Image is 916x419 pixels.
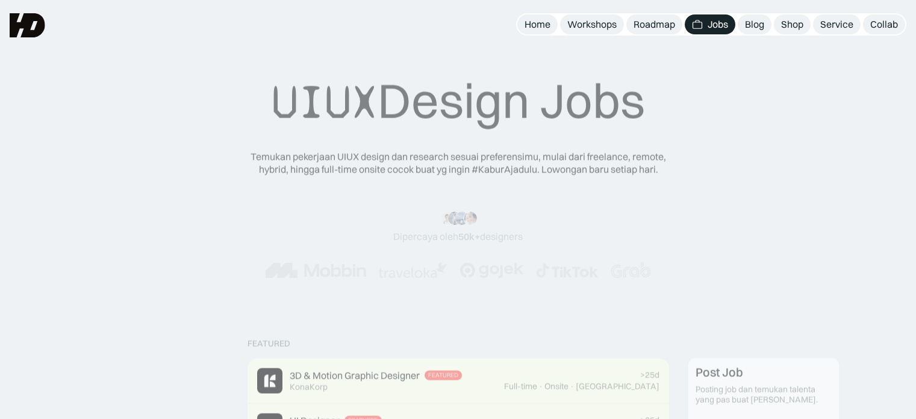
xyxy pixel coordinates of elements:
div: KonaKorp [290,382,328,392]
a: Workshops [560,14,624,34]
div: Roadmap [634,18,675,31]
div: Onsite [544,382,569,392]
div: Full-time [504,382,537,392]
a: Collab [863,14,905,34]
div: Posting job dan temukan talenta yang pas buat [PERSON_NAME]. [696,385,832,405]
div: · [570,382,575,392]
a: Roadmap [626,14,682,34]
div: · [538,382,543,392]
div: Shop [781,18,803,31]
div: Blog [745,18,764,31]
div: 3D & Motion Graphic Designer [290,370,420,382]
span: 50k+ [458,230,480,242]
div: Home [525,18,550,31]
div: Design Jobs [272,72,645,131]
div: [GEOGRAPHIC_DATA] [576,382,659,392]
div: >25d [640,370,659,380]
div: Service [820,18,853,31]
a: Job Image3D & Motion Graphic DesignerFeaturedKonaKorp>25dFull-time·Onsite·[GEOGRAPHIC_DATA] [248,359,669,404]
img: Job Image [257,368,282,394]
div: Dipercaya oleh designers [393,230,523,243]
div: Workshops [567,18,617,31]
a: Jobs [685,14,735,34]
a: Shop [774,14,811,34]
a: Blog [738,14,771,34]
div: Temukan pekerjaan UIUX design dan research sesuai preferensimu, mulai dari freelance, remote, hyb... [241,151,675,176]
div: Jobs [708,18,728,31]
div: Post Job [696,365,743,380]
a: Home [517,14,558,34]
span: UIUX [272,74,378,131]
div: Collab [870,18,898,31]
a: Service [813,14,861,34]
div: Featured [248,339,290,349]
div: Featured [428,372,458,379]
